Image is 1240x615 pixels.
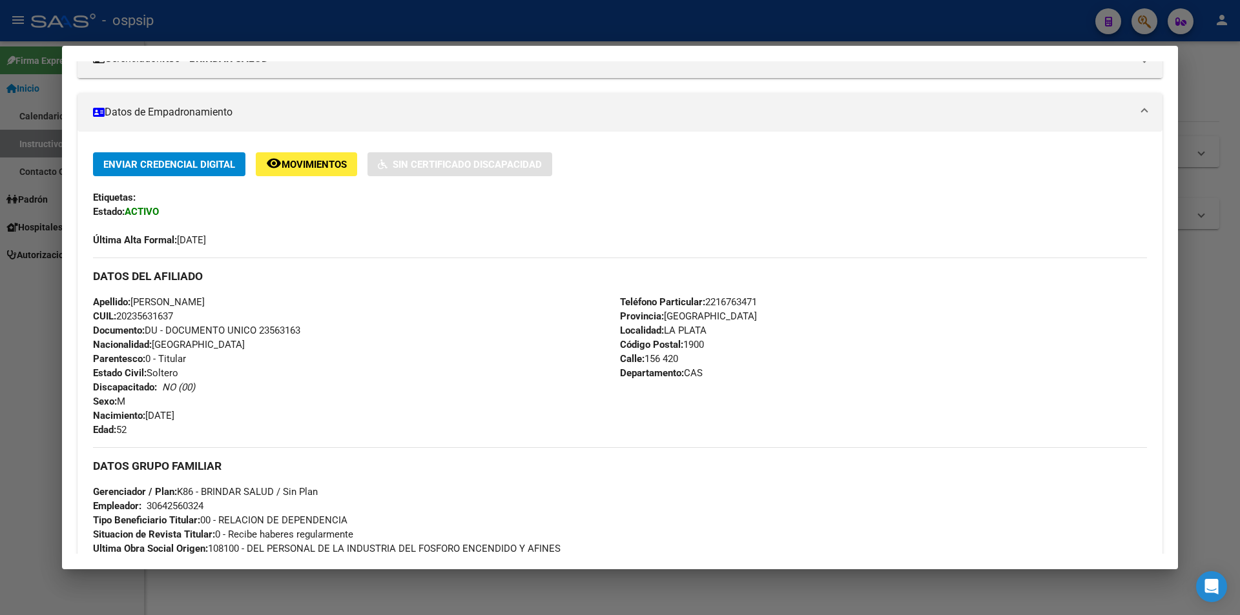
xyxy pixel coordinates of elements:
strong: Última Alta Formal: [93,234,177,246]
span: CAS [620,367,703,379]
mat-expansion-panel-header: Datos de Empadronamiento [77,93,1162,132]
strong: CUIL: [93,310,116,322]
mat-panel-title: Datos de Empadronamiento [93,105,1131,120]
strong: Nacimiento: [93,410,145,421]
strong: Documento: [93,325,145,336]
strong: Apellido: [93,296,130,308]
span: 00 - RELACION DE DEPENDENCIA [93,514,347,526]
span: 52 [93,424,127,436]
span: [GEOGRAPHIC_DATA] [620,310,757,322]
strong: Teléfono Particular: [620,296,705,308]
span: [DATE] [93,234,206,246]
span: 0 - Recibe haberes regularmente [93,529,353,540]
strong: Código Postal: [620,339,683,350]
h3: DATOS GRUPO FAMILIAR [93,459,1147,473]
span: [DATE] [93,410,174,421]
span: Enviar Credencial Digital [103,159,235,170]
strong: Gerenciador / Plan: [93,486,177,498]
div: Open Intercom Messenger [1196,571,1227,602]
span: 108100 - DEL PERSONAL DE LA INDUSTRIA DEL FOSFORO ENCENDIDO Y AFINES [93,543,561,554]
span: 0 - Titular [93,353,186,365]
span: LA PLATA [620,325,707,336]
span: Soltero [93,367,178,379]
strong: Empleador: [93,500,141,512]
span: DU - DOCUMENTO UNICO 23563163 [93,325,300,336]
strong: Calle: [620,353,645,365]
strong: Tipo Beneficiario Titular: [93,514,200,526]
span: 2216763471 [620,296,757,308]
strong: Nacionalidad: [93,339,152,350]
strong: Departamento: [620,367,684,379]
span: 20235631637 [93,310,173,322]
span: [PERSON_NAME] [93,296,205,308]
strong: Discapacitado: [93,381,157,393]
strong: Provincia: [620,310,664,322]
strong: Etiquetas: [93,192,136,203]
strong: Sexo: [93,396,117,407]
strong: Edad: [93,424,116,436]
span: [GEOGRAPHIC_DATA] [93,339,245,350]
span: 156 420 [620,353,678,365]
span: K86 - BRINDAR SALUD / Sin Plan [93,486,318,498]
strong: ACTIVO [125,206,159,217]
strong: Estado Civil: [93,367,147,379]
strong: Ultima Obra Social Origen: [93,543,208,554]
button: Sin Certificado Discapacidad [367,152,552,176]
mat-icon: remove_red_eye [266,156,282,171]
span: Movimientos [282,159,347,170]
strong: Estado: [93,206,125,217]
strong: Parentesco: [93,353,145,365]
strong: Situacion de Revista Titular: [93,529,215,540]
span: M [93,396,125,407]
button: Movimientos [256,152,357,176]
strong: Localidad: [620,325,664,336]
span: Sin Certificado Discapacidad [393,159,542,170]
h3: DATOS DEL AFILIADO [93,269,1147,283]
div: 30642560324 [147,499,203,513]
span: 1900 [620,339,704,350]
i: NO (00) [162,381,195,393]
button: Enviar Credencial Digital [93,152,245,176]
